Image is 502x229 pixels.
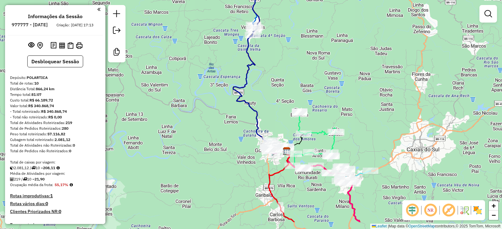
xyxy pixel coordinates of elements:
div: Média de Atividades por viagem: [10,171,100,176]
i: Total de rotas [23,177,27,181]
strong: 1 [50,193,53,199]
strong: 10 [34,81,39,86]
span: Ocultar deslocamento [405,203,420,218]
a: Exportar sessão [110,24,123,38]
i: Cubagem total roteirizado [10,166,14,170]
div: Distância Total: [10,86,100,92]
a: Zoom in [489,201,498,211]
div: 219 / 10 = [10,176,100,182]
a: Exibir filtros [482,8,494,20]
button: Imprimir Rotas [75,41,84,50]
div: Total de Pedidos Roteirizados: [10,126,100,131]
a: Criar modelo [110,46,123,60]
strong: 21,90 [35,177,45,181]
div: 2.081,12 / 10 = [10,165,100,171]
strong: 0 [45,201,48,206]
strong: POLARTICA [27,75,48,80]
img: Exibir/Ocultar setores [473,205,483,215]
strong: R$ 340.868,74 [28,103,54,108]
div: Total de caixas por viagem: [10,159,100,165]
h6: 977777 - [DATE] [12,22,48,28]
span: Ocupação média da frota: [10,182,53,187]
img: FARROUPILHA [342,176,350,184]
button: Exibir sessão original [27,40,36,50]
strong: 208,11 [43,165,55,170]
div: Peso total roteirizado: [10,131,100,137]
h4: Transportadoras [10,222,100,228]
div: Total de Atividades não Roteirizadas: [10,143,100,148]
div: Depósito: [10,75,100,81]
button: Logs desbloquear sessão [49,41,58,50]
img: Fluxo de ruas [459,205,469,215]
img: POLARTICA [283,147,291,155]
strong: 280 [62,126,68,131]
h4: Informações da Sessão [28,13,83,19]
strong: R$ 340.868,74 [41,109,67,114]
span: Exibir rótulo [441,203,456,218]
div: - Total não roteirizado: [10,114,100,120]
strong: 81:07 [31,92,41,97]
strong: 55,17% [55,182,68,187]
strong: 219 [66,120,72,125]
strong: 0 [73,143,75,148]
span: | [388,224,389,228]
div: Valor total: [10,103,100,109]
span: + [492,202,496,210]
strong: 2.081,12 [55,137,70,142]
i: Total de Atividades [10,177,14,181]
h4: Rotas vários dias: [10,201,100,206]
span: Ocultar NR [423,203,438,218]
div: Map data © contributors,© 2025 TomTom, Microsoft [370,224,502,229]
strong: R$ 66.189,72 [29,98,53,102]
h4: Clientes Priorizados NR: [10,209,100,214]
div: Tempo total: [10,92,100,97]
strong: 57.116,82 [47,132,65,136]
strong: 0 [59,209,61,214]
div: - Total roteirizado: [10,109,100,114]
h4: Rotas improdutivas: [10,193,100,199]
i: Total de rotas [31,166,35,170]
a: Leaflet [372,224,387,228]
button: Visualizar relatório de Roteirização [58,41,66,49]
a: OpenStreetMap [409,224,435,228]
strong: R$ 0,00 [48,115,62,119]
button: Desbloquear Sessão [27,55,83,67]
button: Visualizar Romaneio [66,41,75,50]
a: Zoom out [489,211,498,220]
strong: 866,24 km [36,86,55,91]
em: Média calculada utilizando a maior ocupação (%Peso ou %Cubagem) de cada rota da sessão. Rotas cro... [70,183,73,187]
span: − [492,211,496,219]
div: Custo total: [10,97,100,103]
div: Criação: [DATE] 17:13 [54,22,96,28]
button: Centralizar mapa no depósito ou ponto de apoio [36,41,44,50]
div: Total de rotas: [10,81,100,86]
strong: 0 [69,148,71,153]
div: Total de Pedidos não Roteirizados: [10,148,100,154]
a: Clique aqui para minimizar o painel [97,6,100,13]
a: Nova sessão e pesquisa [110,8,123,22]
div: Cubagem total roteirizado: [10,137,100,143]
div: Total de Atividades Roteirizadas: [10,120,100,126]
i: Meta Caixas/viagem: 1,00 Diferença: 207,11 [56,166,60,170]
